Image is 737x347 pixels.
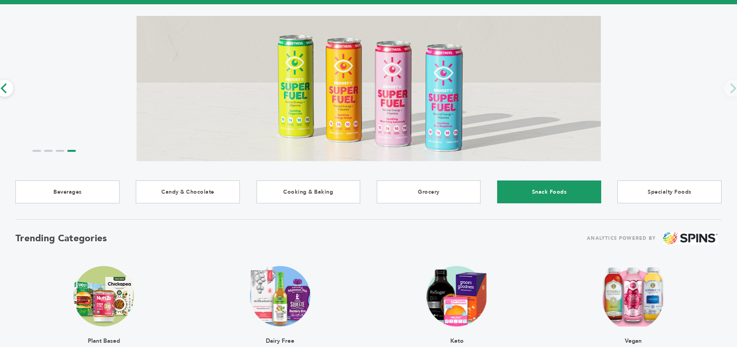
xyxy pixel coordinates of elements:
li: Page dot 2 [44,150,53,152]
div: Vegan [602,326,665,344]
img: claim_vegan Trending Image [602,266,665,326]
a: Specialty Foods [617,180,722,203]
img: claim_dairy_free Trending Image [250,266,310,326]
div: Plant Based [74,326,134,344]
span: ANALYTICS POWERED BY [587,234,656,243]
img: Marketplace Top Banner 4 [137,11,601,166]
li: Page dot 1 [32,150,41,152]
a: Grocery [377,180,481,203]
li: Page dot 4 [67,150,76,152]
img: spins.png [663,232,718,245]
li: Page dot 3 [56,150,64,152]
img: claim_plant_based Trending Image [74,266,134,326]
div: Dairy Free [250,326,310,344]
a: Snack Foods [497,180,601,203]
a: Candy & Chocolate [136,180,240,203]
div: Keto [427,326,487,344]
a: Beverages [15,180,120,203]
a: Cooking & Baking [256,180,361,203]
h2: Trending Categories [15,232,107,245]
img: claim_ketogenic Trending Image [427,266,487,326]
